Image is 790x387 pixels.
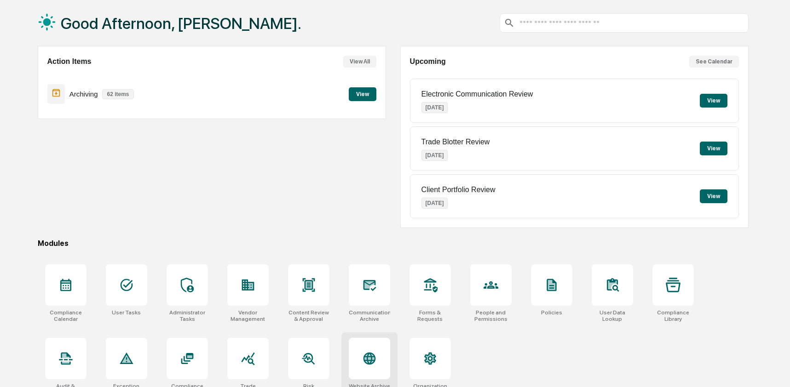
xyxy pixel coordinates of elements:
[47,57,92,66] h2: Action Items
[102,89,133,99] p: 62 items
[421,90,533,98] p: Electronic Communication Review
[470,309,512,322] div: People and Permissions
[421,198,448,209] p: [DATE]
[288,309,329,322] div: Content Review & Approval
[61,14,301,33] h1: Good Afternoon, [PERSON_NAME].
[409,309,451,322] div: Forms & Requests
[69,90,98,98] p: Archiving
[112,309,141,316] div: User Tasks
[700,94,727,108] button: View
[227,309,269,322] div: Vendor Management
[38,239,749,248] div: Modules
[343,56,376,68] button: View All
[167,309,208,322] div: Administrator Tasks
[45,309,86,322] div: Compliance Calendar
[421,150,448,161] p: [DATE]
[421,138,490,146] p: Trade Blotter Review
[652,309,694,322] div: Compliance Library
[349,89,376,98] a: View
[541,309,562,316] div: Policies
[421,102,448,113] p: [DATE]
[421,186,496,194] p: Client Portfolio Review
[700,189,727,203] button: View
[349,309,390,322] div: Communications Archive
[592,309,633,322] div: User Data Lookup
[410,57,446,66] h2: Upcoming
[700,142,727,155] button: View
[349,87,376,101] button: View
[689,56,739,68] button: See Calendar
